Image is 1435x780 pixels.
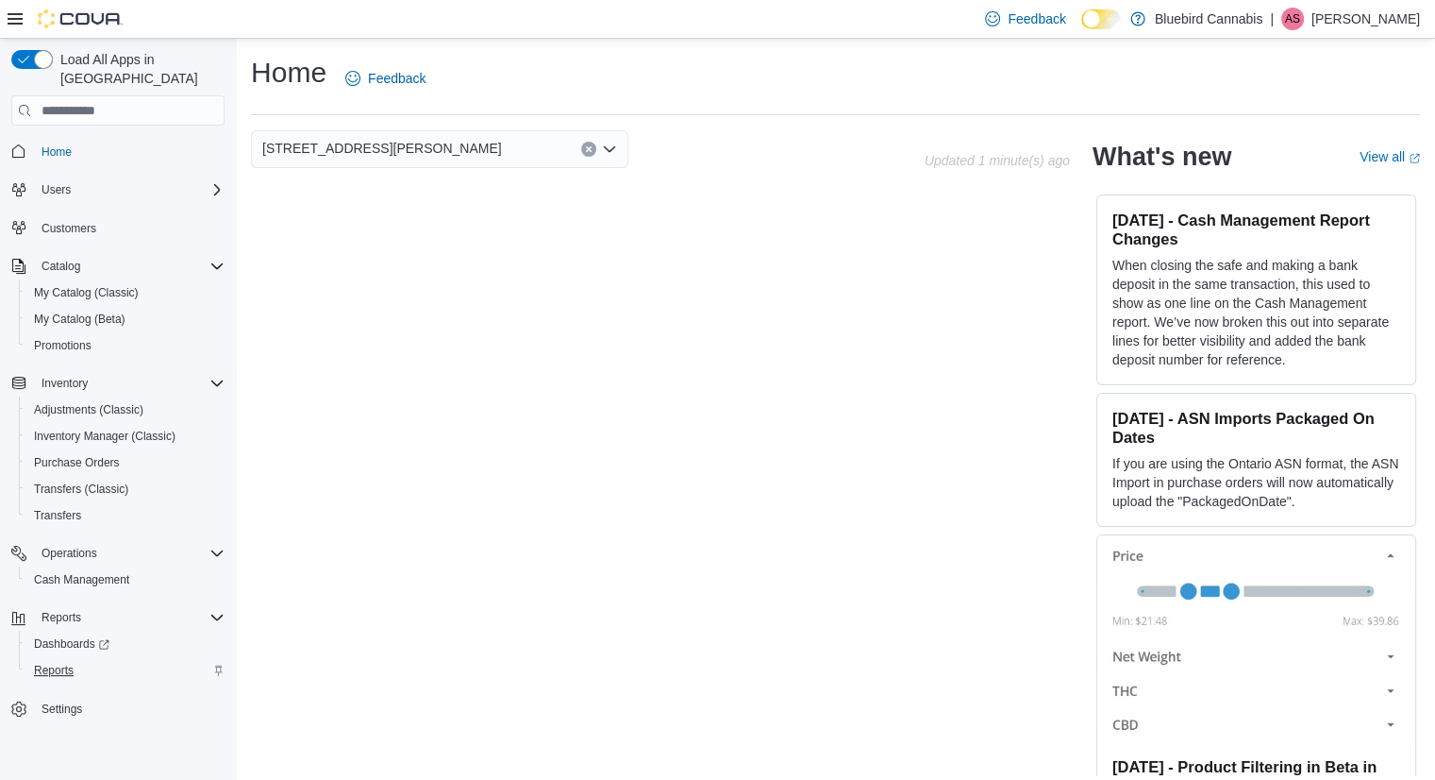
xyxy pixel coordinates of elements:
button: Reports [19,657,232,684]
button: My Catalog (Classic) [19,280,232,306]
span: Operations [34,542,225,565]
button: Promotions [19,332,232,359]
button: Transfers [19,502,232,529]
span: Dark Mode [1081,29,1082,30]
span: Promotions [26,334,225,357]
span: My Catalog (Classic) [34,285,139,300]
h3: [DATE] - ASN Imports Packaged On Dates [1112,409,1400,447]
span: Reports [26,659,225,682]
button: Catalog [34,255,88,278]
span: My Catalog (Beta) [34,312,125,327]
button: Open list of options [602,142,617,157]
a: Promotions [26,334,99,357]
span: Customers [42,221,96,236]
input: Dark Mode [1081,9,1121,29]
p: [PERSON_NAME] [1311,8,1420,30]
a: Cash Management [26,568,137,591]
span: Reports [34,663,74,678]
p: Bluebird Cannabis [1155,8,1262,30]
nav: Complex example [11,129,225,772]
span: Adjustments (Classic) [26,398,225,421]
a: My Catalog (Classic) [26,281,146,304]
span: Purchase Orders [34,455,120,470]
span: Inventory Manager (Classic) [26,425,225,448]
a: Inventory Manager (Classic) [26,425,183,448]
span: Settings [34,697,225,721]
button: Customers [4,214,232,242]
span: Operations [42,546,97,561]
button: Users [4,177,232,203]
p: If you are using the Ontario ASN format, the ASN Import in purchase orders will now automatically... [1112,454,1400,511]
img: Cova [38,9,123,28]
a: My Catalog (Beta) [26,308,133,331]
button: Cash Management [19,567,232,593]
span: Dashboards [26,633,225,655]
span: AS [1285,8,1300,30]
span: Dashboards [34,636,109,652]
span: My Catalog (Classic) [26,281,225,304]
span: Load All Apps in [GEOGRAPHIC_DATA] [53,50,225,88]
a: Adjustments (Classic) [26,398,151,421]
button: Catalog [4,253,232,280]
p: | [1270,8,1274,30]
a: Dashboards [26,633,117,655]
button: My Catalog (Beta) [19,306,232,332]
div: Andy Shirazi [1281,8,1304,30]
span: Purchase Orders [26,451,225,474]
a: Transfers [26,504,89,527]
span: Inventory [42,376,88,391]
span: Transfers (Classic) [34,482,128,497]
h1: Home [251,54,326,92]
button: Operations [34,542,105,565]
span: Catalog [42,259,80,274]
a: Purchase Orders [26,451,127,474]
p: When closing the safe and making a bank deposit in the same transaction, this used to show as one... [1112,256,1400,369]
span: Feedback [368,69,425,88]
button: Home [4,137,232,164]
button: Inventory [34,372,95,395]
span: [STREET_ADDRESS][PERSON_NAME] [262,137,502,160]
a: Customers [34,217,104,240]
span: Home [42,144,72,160]
span: Transfers (Classic) [26,478,225,500]
span: Home [34,139,225,162]
span: Inventory Manager (Classic) [34,429,175,444]
button: Users [34,178,78,201]
button: Adjustments (Classic) [19,397,232,423]
span: Inventory [34,372,225,395]
span: Transfers [26,504,225,527]
span: Reports [34,606,225,629]
button: Reports [4,604,232,631]
span: Users [42,182,71,197]
span: Users [34,178,225,201]
button: Settings [4,695,232,722]
button: Operations [4,540,232,567]
span: Adjustments (Classic) [34,402,143,417]
a: View allExternal link [1360,149,1420,164]
a: Reports [26,659,81,682]
h3: [DATE] - Cash Management Report Changes [1112,211,1400,248]
a: Home [34,141,79,163]
span: Catalog [34,255,225,278]
span: Customers [34,216,225,240]
a: Dashboards [19,631,232,657]
p: Updated 1 minute(s) ago [925,153,1070,168]
svg: External link [1409,153,1420,164]
span: Settings [42,702,82,717]
span: Cash Management [34,572,129,587]
button: Purchase Orders [19,449,232,476]
span: My Catalog (Beta) [26,308,225,331]
span: Reports [42,610,81,625]
a: Settings [34,698,90,721]
a: Transfers (Classic) [26,478,136,500]
button: Reports [34,606,89,629]
button: Inventory Manager (Classic) [19,423,232,449]
a: Feedback [338,59,433,97]
span: Transfers [34,508,81,523]
span: Cash Management [26,568,225,591]
span: Promotions [34,338,92,353]
h2: What's new [1093,142,1231,172]
button: Inventory [4,370,232,397]
button: Clear input [581,142,596,157]
button: Transfers (Classic) [19,476,232,502]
